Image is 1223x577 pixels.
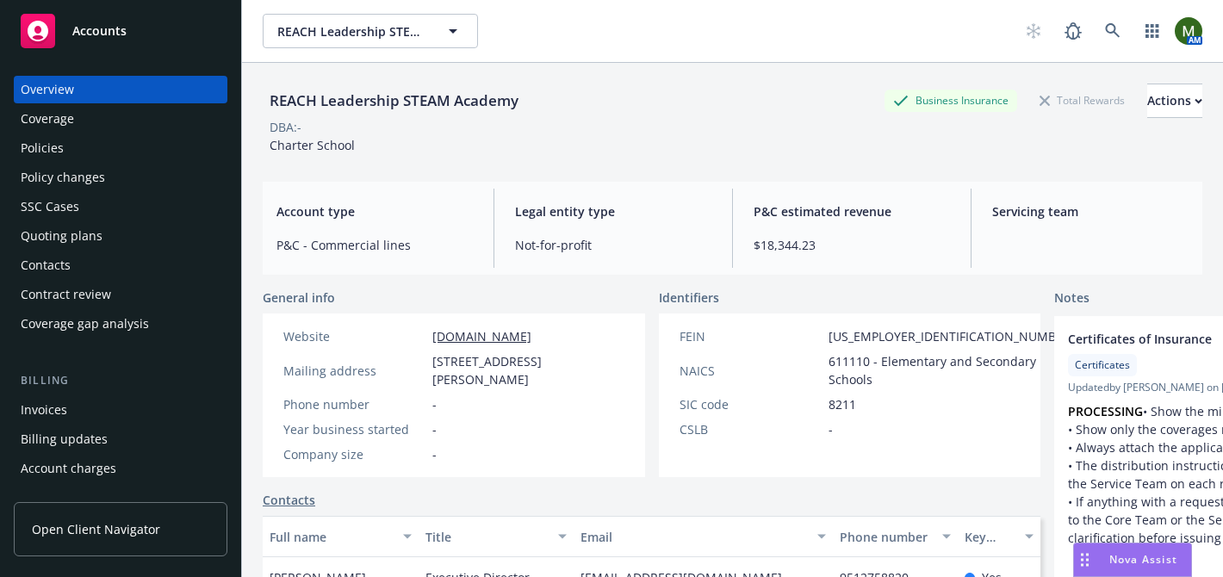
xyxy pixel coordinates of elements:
span: Servicing team [992,202,1189,220]
button: Full name [263,516,419,557]
div: Overview [21,76,74,103]
button: Actions [1147,84,1202,118]
span: - [432,445,437,463]
span: Account type [276,202,473,220]
div: Full name [270,528,393,546]
a: Start snowing [1016,14,1051,48]
a: Report a Bug [1056,14,1090,48]
a: Policies [14,134,227,162]
a: Quoting plans [14,222,227,250]
div: Total Rewards [1031,90,1133,111]
div: Billing updates [21,425,108,453]
span: Nova Assist [1109,552,1177,567]
div: Coverage gap analysis [21,310,149,338]
span: Not-for-profit [515,236,711,254]
a: Accounts [14,7,227,55]
span: Legal entity type [515,202,711,220]
a: Contract review [14,281,227,308]
a: Billing updates [14,425,227,453]
div: FEIN [680,327,822,345]
div: Company size [283,445,425,463]
div: Website [283,327,425,345]
a: Coverage [14,105,227,133]
div: Contacts [21,251,71,279]
strong: PROCESSING [1068,403,1143,419]
button: Phone number [833,516,957,557]
span: Certificates [1075,357,1130,373]
a: SSC Cases [14,193,227,220]
div: Coverage [21,105,74,133]
span: Charter School [270,137,355,153]
span: 611110 - Elementary and Secondary Schools [829,352,1075,388]
div: Policy changes [21,164,105,191]
div: DBA: - [270,118,301,136]
span: REACH Leadership STEAM Academy [277,22,426,40]
a: Contacts [263,491,315,509]
a: Installment plans [14,484,227,512]
a: Contacts [14,251,227,279]
a: Overview [14,76,227,103]
span: Accounts [72,24,127,38]
div: Billing [14,372,227,389]
span: Identifiers [659,288,719,307]
a: Search [1096,14,1130,48]
div: Contract review [21,281,111,308]
span: $18,344.23 [754,236,950,254]
span: - [829,420,833,438]
a: Policy changes [14,164,227,191]
div: Mailing address [283,362,425,380]
a: Account charges [14,455,227,482]
div: Installment plans [21,484,121,512]
a: Coverage gap analysis [14,310,227,338]
div: Account charges [21,455,116,482]
div: Year business started [283,420,425,438]
a: Switch app [1135,14,1170,48]
span: P&C - Commercial lines [276,236,473,254]
a: Invoices [14,396,227,424]
div: Key contact [965,528,1015,546]
div: REACH Leadership STEAM Academy [263,90,525,112]
span: Notes [1054,288,1090,309]
div: Drag to move [1074,543,1096,576]
div: CSLB [680,420,822,438]
button: Email [574,516,833,557]
button: REACH Leadership STEAM Academy [263,14,478,48]
span: - [432,395,437,413]
div: Policies [21,134,64,162]
span: P&C estimated revenue [754,202,950,220]
div: Invoices [21,396,67,424]
span: General info [263,288,335,307]
button: Title [419,516,574,557]
div: Email [580,528,807,546]
div: Business Insurance [885,90,1017,111]
div: SSC Cases [21,193,79,220]
span: [US_EMPLOYER_IDENTIFICATION_NUMBER] [829,327,1075,345]
div: Actions [1147,84,1202,117]
a: [DOMAIN_NAME] [432,328,531,344]
img: photo [1175,17,1202,45]
span: 8211 [829,395,856,413]
div: NAICS [680,362,822,380]
span: [STREET_ADDRESS][PERSON_NAME] [432,352,624,388]
button: Nova Assist [1073,543,1192,577]
div: Title [425,528,549,546]
span: Open Client Navigator [32,520,160,538]
span: - [432,420,437,438]
div: SIC code [680,395,822,413]
button: Key contact [958,516,1040,557]
div: Phone number [283,395,425,413]
div: Phone number [840,528,931,546]
div: Quoting plans [21,222,102,250]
